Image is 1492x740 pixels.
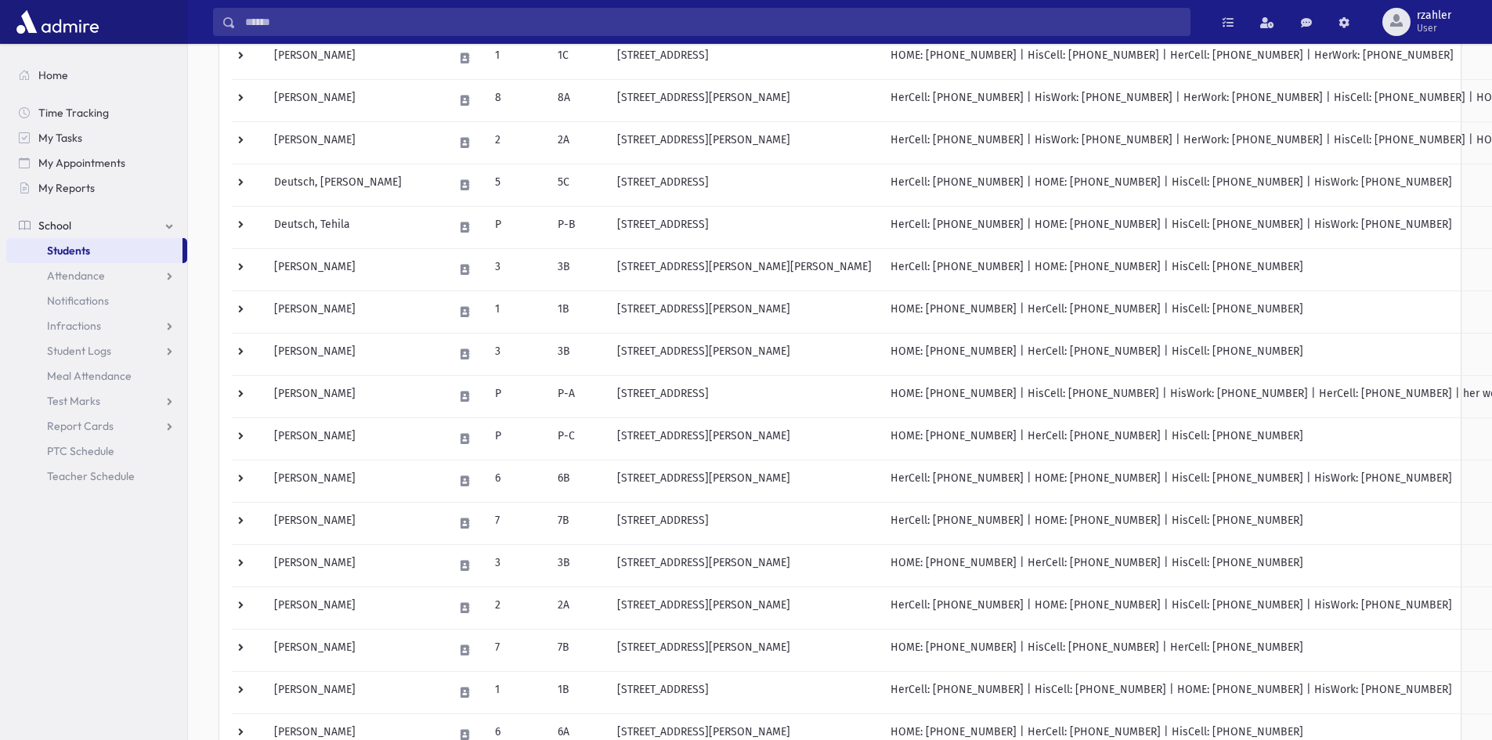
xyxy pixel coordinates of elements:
td: 1C [548,37,608,79]
a: My Reports [6,175,187,200]
td: [STREET_ADDRESS][PERSON_NAME] [608,121,881,164]
td: 8A [548,79,608,121]
a: My Tasks [6,125,187,150]
a: Notifications [6,288,187,313]
span: PTC Schedule [47,444,114,458]
td: [PERSON_NAME] [265,79,444,121]
td: [PERSON_NAME] [265,291,444,333]
td: 7 [486,502,548,544]
td: [PERSON_NAME] [265,502,444,544]
span: Home [38,68,68,82]
td: [PERSON_NAME] [265,248,444,291]
td: 3 [486,544,548,587]
td: P-A [548,375,608,417]
a: Teacher Schedule [6,464,187,489]
span: Students [47,244,90,258]
td: 5 [486,164,548,206]
span: My Reports [38,181,95,195]
a: Infractions [6,313,187,338]
span: Teacher Schedule [47,469,135,483]
td: [PERSON_NAME] [265,587,444,629]
td: [STREET_ADDRESS][PERSON_NAME] [608,544,881,587]
a: Meal Attendance [6,363,187,388]
span: User [1417,22,1451,34]
td: 2 [486,587,548,629]
td: P [486,375,548,417]
td: [STREET_ADDRESS][PERSON_NAME] [608,460,881,502]
span: Time Tracking [38,106,109,120]
span: Notifications [47,294,109,308]
td: 1 [486,37,548,79]
span: rzahler [1417,9,1451,22]
td: [STREET_ADDRESS] [608,37,881,79]
a: Test Marks [6,388,187,413]
td: 3B [548,333,608,375]
td: [STREET_ADDRESS][PERSON_NAME] [608,79,881,121]
td: [STREET_ADDRESS][PERSON_NAME] [608,629,881,671]
td: 3B [548,248,608,291]
td: P-C [548,417,608,460]
img: AdmirePro [13,6,103,38]
td: [STREET_ADDRESS] [608,671,881,713]
td: [STREET_ADDRESS][PERSON_NAME] [608,333,881,375]
td: [PERSON_NAME] [265,37,444,79]
td: [PERSON_NAME] [265,460,444,502]
td: 6B [548,460,608,502]
td: 1 [486,291,548,333]
span: Infractions [47,319,101,333]
td: [STREET_ADDRESS][PERSON_NAME][PERSON_NAME] [608,248,881,291]
td: 1B [548,291,608,333]
td: [PERSON_NAME] [265,417,444,460]
td: 1B [548,671,608,713]
td: 7B [548,629,608,671]
td: 1 [486,671,548,713]
span: Meal Attendance [47,369,132,383]
span: School [38,218,71,233]
td: 3B [548,544,608,587]
a: Time Tracking [6,100,187,125]
td: [STREET_ADDRESS] [608,375,881,417]
span: Attendance [47,269,105,283]
td: [STREET_ADDRESS][PERSON_NAME] [608,291,881,333]
td: 2A [548,121,608,164]
td: 5C [548,164,608,206]
td: 6 [486,460,548,502]
span: Report Cards [47,419,114,433]
td: [PERSON_NAME] [265,671,444,713]
td: P [486,417,548,460]
td: 8 [486,79,548,121]
a: PTC Schedule [6,439,187,464]
a: Attendance [6,263,187,288]
td: [PERSON_NAME] [265,544,444,587]
td: [PERSON_NAME] [265,629,444,671]
td: Deutsch, Tehila [265,206,444,248]
td: [PERSON_NAME] [265,333,444,375]
td: P-B [548,206,608,248]
span: Test Marks [47,394,100,408]
td: 7B [548,502,608,544]
td: [STREET_ADDRESS] [608,164,881,206]
a: My Appointments [6,150,187,175]
td: 7 [486,629,548,671]
span: Student Logs [47,344,111,358]
td: [PERSON_NAME] [265,121,444,164]
td: [PERSON_NAME] [265,375,444,417]
a: Students [6,238,182,263]
a: Student Logs [6,338,187,363]
td: [STREET_ADDRESS][PERSON_NAME] [608,587,881,629]
a: Home [6,63,187,88]
input: Search [236,8,1190,36]
td: Deutsch, [PERSON_NAME] [265,164,444,206]
td: 2A [548,587,608,629]
span: My Appointments [38,156,125,170]
td: P [486,206,548,248]
td: [STREET_ADDRESS] [608,206,881,248]
td: [STREET_ADDRESS][PERSON_NAME] [608,417,881,460]
td: 3 [486,333,548,375]
a: Report Cards [6,413,187,439]
td: 3 [486,248,548,291]
span: My Tasks [38,131,82,145]
td: [STREET_ADDRESS] [608,502,881,544]
a: School [6,213,187,238]
td: 2 [486,121,548,164]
